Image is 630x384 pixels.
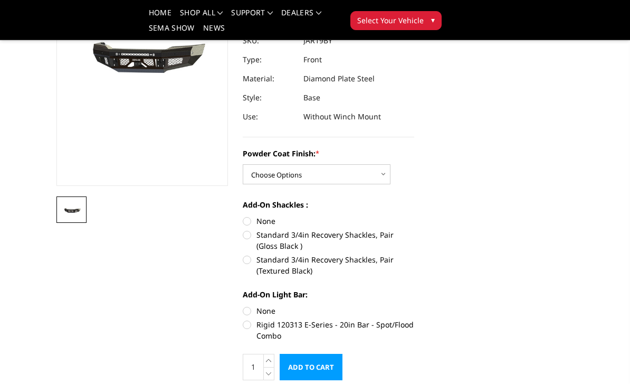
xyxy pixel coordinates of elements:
[243,319,414,341] label: Rigid 120313 E-Series - 20in Bar - Spot/Flood Combo
[303,107,381,126] dd: Without Winch Mount
[303,69,375,88] dd: Diamond Plate Steel
[431,14,435,25] span: ▾
[243,216,414,227] label: None
[243,69,295,88] dt: Material:
[243,31,295,50] dt: SKU:
[243,289,414,300] label: Add-On Light Bar:
[303,31,332,50] dd: JAR19BY
[243,229,414,251] label: Standard 3/4in Recovery Shackles, Pair (Gloss Black )
[60,204,83,216] img: 2019-2025 Ram 2500-3500 - FT Series - Base Front Bumper
[203,24,225,40] a: News
[280,354,342,380] input: Add to Cart
[149,9,171,24] a: Home
[243,254,414,276] label: Standard 3/4in Recovery Shackles, Pair (Textured Black)
[243,305,414,316] label: None
[281,9,321,24] a: Dealers
[350,11,442,30] button: Select Your Vehicle
[243,199,414,210] label: Add-On Shackles :
[243,88,295,107] dt: Style:
[180,9,223,24] a: shop all
[243,107,295,126] dt: Use:
[357,15,424,26] span: Select Your Vehicle
[231,9,273,24] a: Support
[303,88,320,107] dd: Base
[149,24,195,40] a: SEMA Show
[303,50,322,69] dd: Front
[243,50,295,69] dt: Type:
[243,148,414,159] label: Powder Coat Finish:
